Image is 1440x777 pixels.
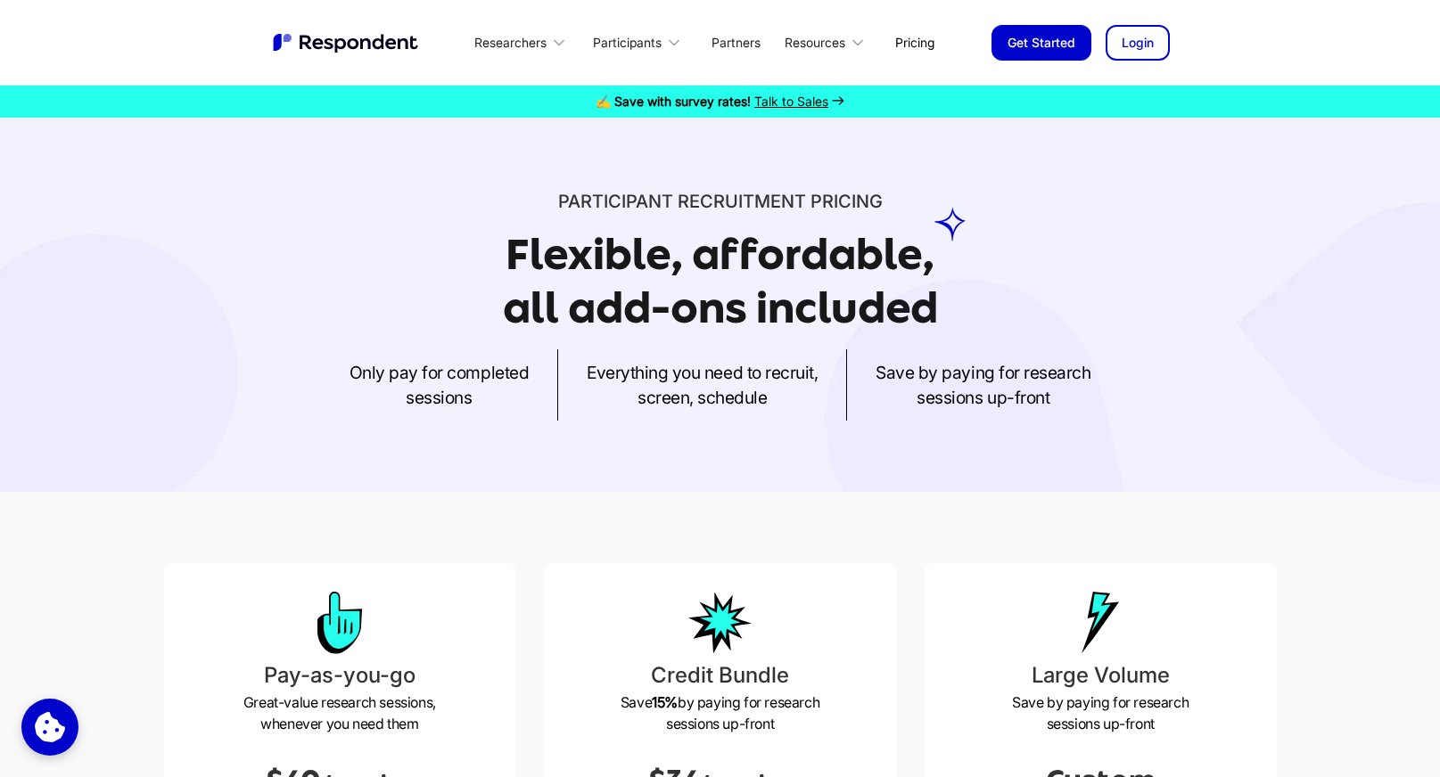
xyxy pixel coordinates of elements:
[652,693,678,711] strong: 15%
[558,659,882,691] h3: Credit Bundle
[754,94,828,109] span: Talk to Sales
[587,360,818,410] p: Everything you need to recruit, screen, schedule
[503,230,938,332] h1: Flexible, affordable, all add-ons included
[582,21,696,63] div: Participants
[558,191,806,212] span: Participant recruitment
[876,360,1090,410] p: Save by paying for research sessions up-front
[558,691,882,734] p: Save by paying for research sessions up-front
[697,21,775,63] a: Partners
[811,191,883,212] span: PRICING
[775,21,881,63] div: Resources
[939,691,1263,734] p: Save by paying for research sessions up-front
[465,21,582,63] div: Researchers
[1106,25,1170,61] a: Login
[178,659,502,691] h3: Pay-as-you-go
[992,25,1091,61] a: Get Started
[596,94,751,109] strong: ✍️ Save with survey rates!
[785,34,845,52] div: Resources
[939,659,1263,691] h3: Large Volume
[593,34,662,52] div: Participants
[271,31,423,54] img: Untitled UI logotext
[271,31,423,54] a: home
[350,360,529,410] p: Only pay for completed sessions
[178,691,502,734] p: Great-value research sessions, whenever you need them
[881,21,949,63] a: Pricing
[474,34,547,52] div: Researchers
